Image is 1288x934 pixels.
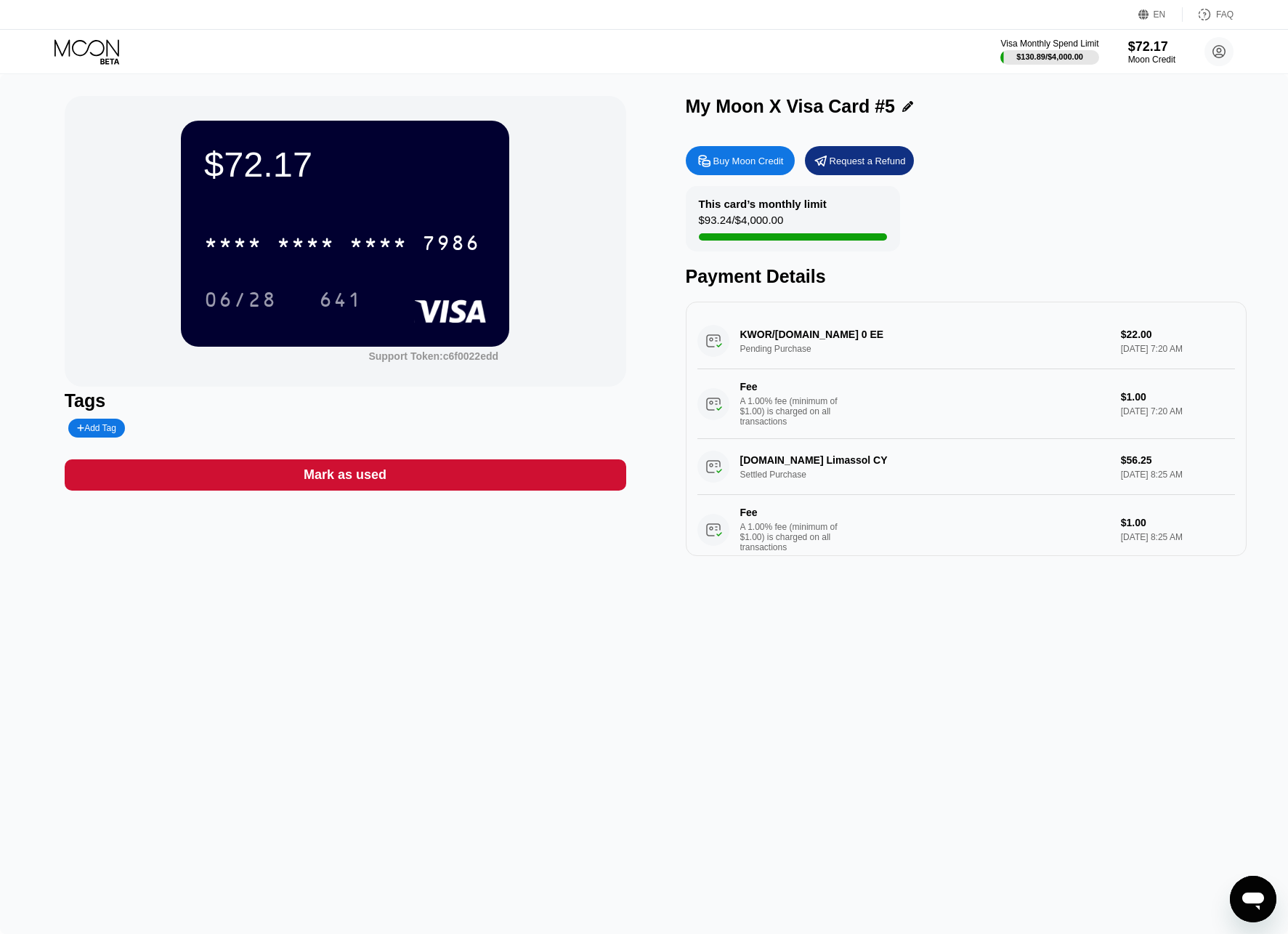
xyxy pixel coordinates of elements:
div: Add Tag [77,423,116,433]
div: 641 [319,290,362,313]
div: My Moon X Visa Card #5 [686,96,896,117]
div: Request a Refund [830,155,906,167]
div: Add Tag [68,419,125,438]
div: 06/28 [204,290,277,313]
div: $72.17Moon Credit [1128,39,1175,65]
div: FeeA 1.00% fee (minimum of $1.00) is charged on all transactions$1.00[DATE] 8:25 AM [697,495,1236,565]
div: EN [1154,9,1166,20]
div: FAQ [1183,7,1234,22]
div: $130.89 / $4,000.00 [1016,52,1083,61]
div: [DATE] 8:25 AM [1121,532,1236,542]
div: Visa Monthly Spend Limit [1000,39,1098,49]
div: $1.00 [1121,517,1236,528]
div: $72.17 [1128,39,1175,55]
div: [DATE] 7:20 AM [1121,406,1236,416]
div: This card’s monthly limit [699,198,827,210]
div: 641 [308,281,373,318]
div: FAQ [1216,9,1234,20]
div: Mark as used [65,459,626,491]
div: EN [1138,7,1183,22]
div: $93.24 / $4,000.00 [699,214,784,233]
div: Support Token:c6f0022edd [368,350,498,362]
div: Payment Details [686,266,1247,287]
div: Mark as used [304,467,386,483]
div: $1.00 [1121,391,1236,403]
div: Support Token: c6f0022edd [368,350,498,362]
iframe: Nút để khởi chạy cửa sổ nhắn tin [1230,876,1276,922]
div: A 1.00% fee (minimum of $1.00) is charged on all transactions [740,522,849,552]
div: Visa Monthly Spend Limit$130.89/$4,000.00 [1000,39,1098,65]
div: A 1.00% fee (minimum of $1.00) is charged on all transactions [740,396,849,427]
div: $72.17 [204,144,486,185]
div: Fee [740,507,842,518]
div: 7986 [422,233,480,257]
div: Buy Moon Credit [686,146,795,175]
div: Buy Moon Credit [713,155,784,167]
div: 06/28 [193,281,288,318]
div: FeeA 1.00% fee (minimum of $1.00) is charged on all transactions$1.00[DATE] 7:20 AM [697,369,1236,439]
div: Request a Refund [805,146,914,175]
div: Moon Credit [1128,55,1175,65]
div: Fee [740,381,842,392]
div: Tags [65,390,626,411]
